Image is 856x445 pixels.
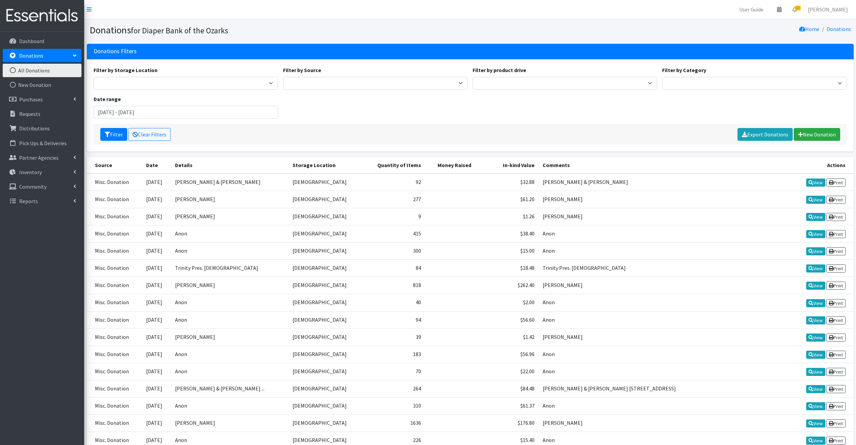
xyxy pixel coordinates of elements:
th: Date [142,157,171,173]
th: Storage Location [288,157,363,173]
td: $18.48 [475,260,538,277]
td: [DATE] [142,173,171,191]
a: Print [826,419,846,427]
td: [PERSON_NAME] & [PERSON_NAME] ... [171,380,288,397]
a: View [806,333,825,342]
td: [PERSON_NAME] [539,277,792,294]
a: View [806,299,825,307]
td: [DATE] [142,380,171,397]
td: Misc. Donation [87,328,142,346]
td: Anon [171,398,288,415]
td: Anon [539,346,792,363]
td: [DATE] [142,277,171,294]
td: [DEMOGRAPHIC_DATA] [288,311,363,328]
td: 92 [363,173,425,191]
a: Print [826,316,846,324]
img: HumanEssentials [3,4,81,27]
td: Misc. Donation [87,346,142,363]
a: Print [826,351,846,359]
td: Misc. Donation [87,191,142,208]
td: Anon [539,294,792,311]
a: [PERSON_NAME] [802,3,853,16]
p: Inventory [19,169,42,176]
td: [DATE] [142,294,171,311]
a: Print [826,230,846,238]
td: [PERSON_NAME] [171,415,288,432]
td: 183 [363,346,425,363]
a: 13 [787,3,802,16]
a: View [806,368,825,376]
td: [DEMOGRAPHIC_DATA] [288,363,363,380]
p: Reports [19,198,38,204]
td: $56.96 [475,346,538,363]
a: View [806,230,825,238]
td: $15.00 [475,243,538,260]
a: Print [826,437,846,445]
td: [DEMOGRAPHIC_DATA] [288,243,363,260]
td: $61.37 [475,398,538,415]
td: Anon [539,398,792,415]
td: [DEMOGRAPHIC_DATA] [288,225,363,242]
label: Filter by Category [662,66,706,74]
td: 40 [363,294,425,311]
p: Requests [19,110,40,117]
td: 300 [363,243,425,260]
a: Print [826,368,846,376]
input: January 1, 2011 - December 31, 2011 [94,106,278,119]
a: Partner Agencies [3,151,81,164]
a: New Donation [3,78,81,92]
td: [PERSON_NAME] [539,208,792,225]
td: [DATE] [142,208,171,225]
a: View [806,402,825,410]
a: User Guide [734,3,769,16]
a: Inventory [3,165,81,179]
td: Misc. Donation [87,277,142,294]
a: Export Donations [738,128,793,141]
td: Trinity Pres. [DEMOGRAPHIC_DATA] [539,260,792,277]
td: Misc. Donation [87,208,142,225]
td: Misc. Donation [87,260,142,277]
td: 310 [363,398,425,415]
a: View [806,264,825,273]
label: Date range [94,95,121,103]
td: $32.88 [475,173,538,191]
p: Distributions [19,125,50,132]
td: $84.48 [475,380,538,397]
a: Distributions [3,122,81,135]
a: Print [826,179,846,187]
td: [DEMOGRAPHIC_DATA] [288,380,363,397]
a: Community [3,180,81,193]
td: Misc. Donation [87,225,142,242]
td: 1636 [363,415,425,432]
a: View [806,213,825,221]
td: Anon [171,363,288,380]
th: In-kind Value [475,157,538,173]
a: View [806,419,825,427]
th: Quantity of Items [363,157,425,173]
a: Requests [3,107,81,121]
td: Anon [171,225,288,242]
a: Print [826,385,846,393]
a: Dashboard [3,34,81,48]
a: All Donations [3,64,81,77]
td: [PERSON_NAME] [539,328,792,346]
p: Donations [19,52,43,59]
td: [DEMOGRAPHIC_DATA] [288,173,363,191]
td: [PERSON_NAME] [171,208,288,225]
a: Donations [3,49,81,62]
td: [PERSON_NAME] [539,191,792,208]
td: $262.40 [475,277,538,294]
td: [PERSON_NAME] [171,277,288,294]
a: Print [826,196,846,204]
a: View [806,282,825,290]
td: Anon [539,363,792,380]
a: View [806,316,825,324]
td: Anon [171,346,288,363]
td: [DATE] [142,328,171,346]
td: Anon [171,243,288,260]
td: $22.00 [475,363,538,380]
td: [DEMOGRAPHIC_DATA] [288,191,363,208]
label: Filter by Source [283,66,321,74]
td: [DEMOGRAPHIC_DATA] [288,328,363,346]
td: Misc. Donation [87,294,142,311]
